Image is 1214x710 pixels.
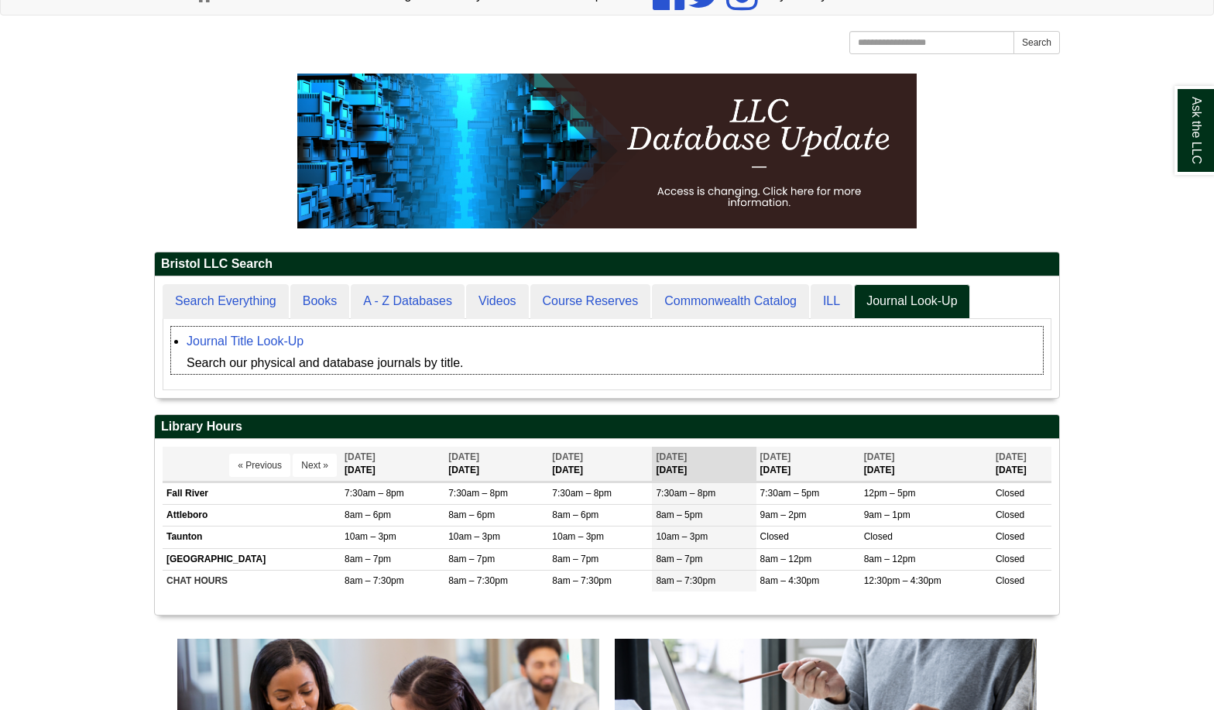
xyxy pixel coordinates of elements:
[992,447,1051,482] th: [DATE]
[163,526,341,548] td: Taunton
[163,284,289,319] a: Search Everything
[760,554,812,564] span: 8am – 12pm
[996,451,1027,462] span: [DATE]
[552,531,604,542] span: 10am – 3pm
[448,575,508,586] span: 8am – 7:30pm
[864,575,941,586] span: 12:30pm – 4:30pm
[552,451,583,462] span: [DATE]
[656,509,702,520] span: 8am – 5pm
[163,483,341,505] td: Fall River
[996,509,1024,520] span: Closed
[466,284,529,319] a: Videos
[656,575,715,586] span: 8am – 7:30pm
[652,284,809,319] a: Commonwealth Catalog
[345,554,391,564] span: 8am – 7pm
[444,447,548,482] th: [DATE]
[345,531,396,542] span: 10am – 3pm
[864,554,916,564] span: 8am – 12pm
[756,447,860,482] th: [DATE]
[530,284,651,319] a: Course Reserves
[345,451,376,462] span: [DATE]
[297,74,917,228] img: HTML tutorial
[448,451,479,462] span: [DATE]
[155,415,1059,439] h2: Library Hours
[656,554,702,564] span: 8am – 7pm
[187,334,303,348] a: Journal Title Look-Up
[163,548,341,570] td: [GEOGRAPHIC_DATA]
[448,509,495,520] span: 8am – 6pm
[996,488,1024,499] span: Closed
[448,488,508,499] span: 7:30am – 8pm
[996,531,1024,542] span: Closed
[552,509,598,520] span: 8am – 6pm
[760,488,820,499] span: 7:30am – 5pm
[864,531,893,542] span: Closed
[760,575,820,586] span: 8am – 4:30pm
[854,284,969,319] a: Journal Look-Up
[760,531,789,542] span: Closed
[652,447,756,482] th: [DATE]
[1013,31,1060,54] button: Search
[187,352,1043,374] div: Search our physical and database journals by title.
[448,554,495,564] span: 8am – 7pm
[345,509,391,520] span: 8am – 6pm
[656,488,715,499] span: 7:30am – 8pm
[345,488,404,499] span: 7:30am – 8pm
[811,284,852,319] a: ILL
[351,284,465,319] a: A - Z Databases
[996,554,1024,564] span: Closed
[552,554,598,564] span: 8am – 7pm
[548,447,652,482] th: [DATE]
[656,451,687,462] span: [DATE]
[760,451,791,462] span: [DATE]
[656,531,708,542] span: 10am – 3pm
[860,447,992,482] th: [DATE]
[864,509,910,520] span: 9am – 1pm
[341,447,444,482] th: [DATE]
[552,575,612,586] span: 8am – 7:30pm
[345,575,404,586] span: 8am – 7:30pm
[996,575,1024,586] span: Closed
[552,488,612,499] span: 7:30am – 8pm
[163,505,341,526] td: Attleboro
[448,531,500,542] span: 10am – 3pm
[864,488,916,499] span: 12pm – 5pm
[155,252,1059,276] h2: Bristol LLC Search
[864,451,895,462] span: [DATE]
[293,454,337,477] button: Next »
[163,570,341,592] td: CHAT HOURS
[290,284,349,319] a: Books
[229,454,290,477] button: « Previous
[760,509,807,520] span: 9am – 2pm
